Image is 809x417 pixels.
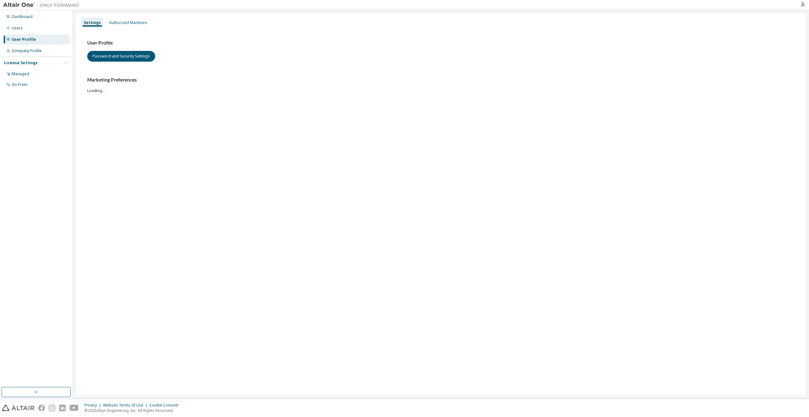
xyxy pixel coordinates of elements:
[12,14,33,19] div: Dashboard
[87,77,794,83] h3: Marketing Preferences
[84,403,103,408] div: Privacy
[12,48,42,53] div: Company Profile
[2,405,34,411] img: altair_logo.svg
[87,40,794,46] h3: User Profile
[149,403,182,408] div: Cookie Consent
[87,77,794,93] div: Loading...
[87,51,155,62] button: Password and Security Settings
[109,20,147,25] div: Authorized Machines
[84,408,182,413] p: © 2025 Altair Engineering, Inc. All Rights Reserved.
[84,20,101,25] div: Settings
[38,405,45,411] img: facebook.svg
[12,82,27,87] div: On Prem
[4,60,38,65] div: License Settings
[12,71,29,77] div: Managed
[3,2,82,8] img: Altair One
[49,405,55,411] img: instagram.svg
[59,405,66,411] img: linkedin.svg
[12,37,36,42] div: User Profile
[103,403,149,408] div: Website Terms of Use
[70,405,79,411] img: youtube.svg
[12,26,23,31] div: Users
